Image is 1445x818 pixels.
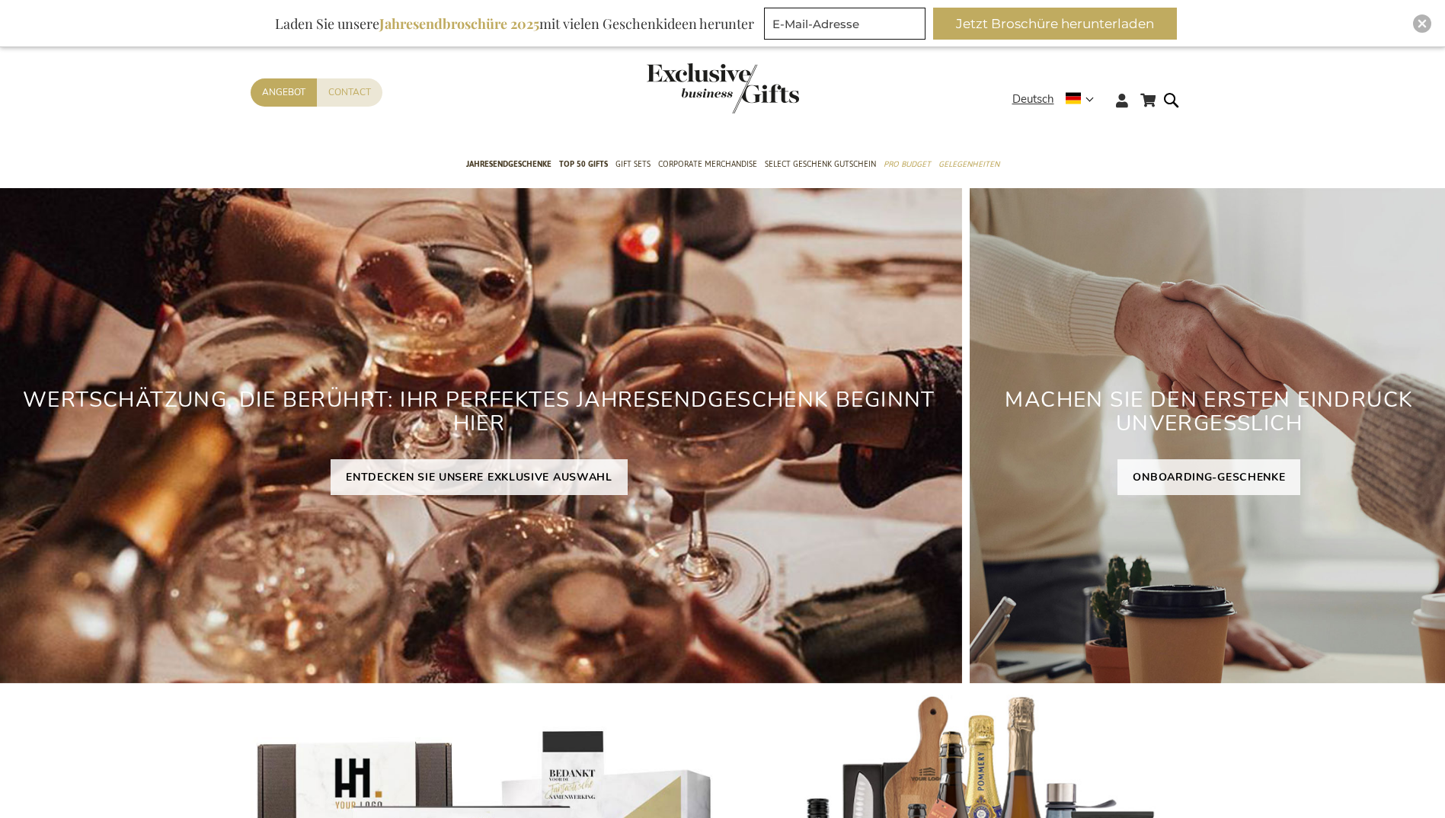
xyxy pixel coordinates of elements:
input: E-Mail-Adresse [764,8,926,40]
span: Corporate Merchandise [658,156,757,172]
form: marketing offers and promotions [764,8,930,44]
img: Exclusive Business gifts logo [647,63,799,113]
span: Gift Sets [615,156,651,172]
div: Close [1413,14,1431,33]
a: ENTDECKEN SIE UNSERE EXKLUSIVE AUSWAHL [331,459,628,495]
a: store logo [647,63,723,113]
span: Jahresendgeschenke [466,156,551,172]
span: Gelegenheiten [938,156,999,172]
a: Angebot [251,78,317,107]
img: Close [1418,19,1427,28]
a: ONBOARDING-GESCHENKE [1117,459,1300,495]
div: Deutsch [1012,91,1104,108]
div: Laden Sie unsere mit vielen Geschenkideen herunter [268,8,761,40]
span: Select Geschenk Gutschein [765,156,876,172]
span: TOP 50 Gifts [559,156,608,172]
b: Jahresendbroschüre 2025 [379,14,539,33]
button: Jetzt Broschüre herunterladen [933,8,1177,40]
a: Contact [317,78,382,107]
span: Deutsch [1012,91,1054,108]
span: Pro Budget [884,156,931,172]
